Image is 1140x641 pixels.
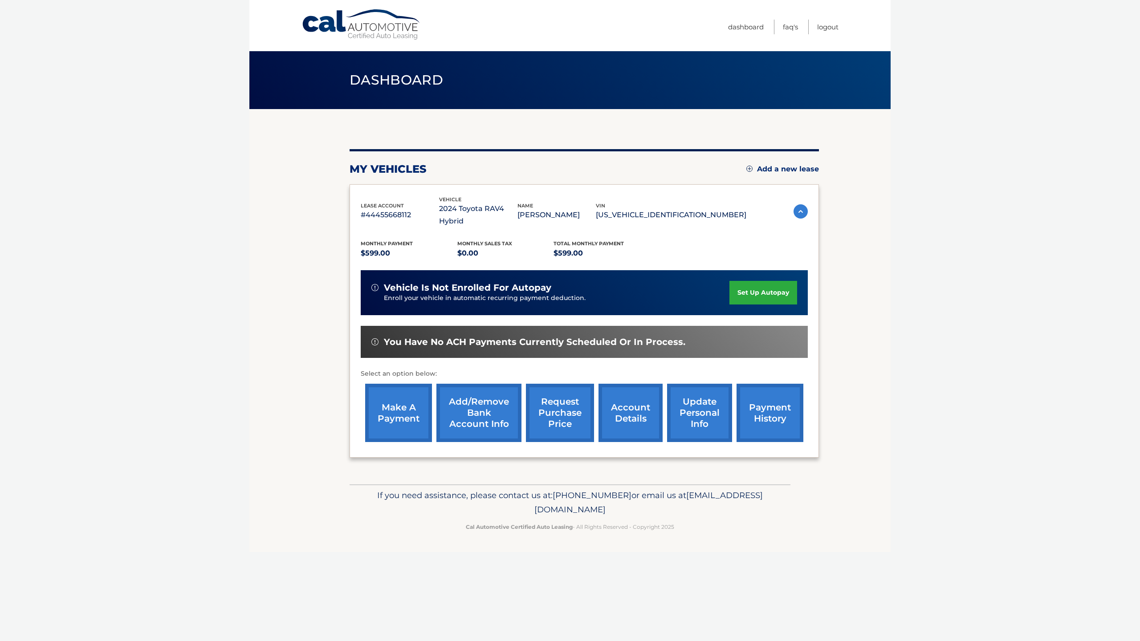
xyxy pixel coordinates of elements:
a: set up autopay [729,281,797,304]
p: Enroll your vehicle in automatic recurring payment deduction. [384,293,729,303]
span: vehicle [439,196,461,203]
a: Logout [817,20,839,34]
img: accordion-active.svg [794,204,808,219]
span: You have no ACH payments currently scheduled or in process. [384,337,685,348]
p: $0.00 [457,247,554,260]
span: [EMAIL_ADDRESS][DOMAIN_NAME] [534,490,763,515]
span: vehicle is not enrolled for autopay [384,282,551,293]
a: FAQ's [783,20,798,34]
span: Dashboard [350,72,443,88]
h2: my vehicles [350,162,427,176]
span: Monthly Payment [361,240,413,247]
p: #44455668112 [361,209,439,221]
p: Select an option below: [361,369,808,379]
a: request purchase price [526,384,594,442]
p: - All Rights Reserved - Copyright 2025 [355,522,785,531]
a: payment history [737,384,803,442]
p: $599.00 [361,247,457,260]
span: [PHONE_NUMBER] [553,490,631,500]
span: Monthly sales Tax [457,240,512,247]
span: vin [596,203,605,209]
strong: Cal Automotive Certified Auto Leasing [466,523,573,530]
span: name [517,203,533,209]
p: 2024 Toyota RAV4 Hybrid [439,203,517,227]
a: Add a new lease [746,165,819,174]
p: If you need assistance, please contact us at: or email us at [355,488,785,517]
a: account details [598,384,663,442]
span: lease account [361,203,404,209]
a: make a payment [365,384,432,442]
img: alert-white.svg [371,338,379,345]
a: Dashboard [728,20,764,34]
img: add.svg [746,166,753,172]
p: $599.00 [554,247,650,260]
p: [US_VEHICLE_IDENTIFICATION_NUMBER] [596,209,746,221]
a: Add/Remove bank account info [436,384,521,442]
img: alert-white.svg [371,284,379,291]
a: Cal Automotive [301,9,422,41]
a: update personal info [667,384,732,442]
span: Total Monthly Payment [554,240,624,247]
p: [PERSON_NAME] [517,209,596,221]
